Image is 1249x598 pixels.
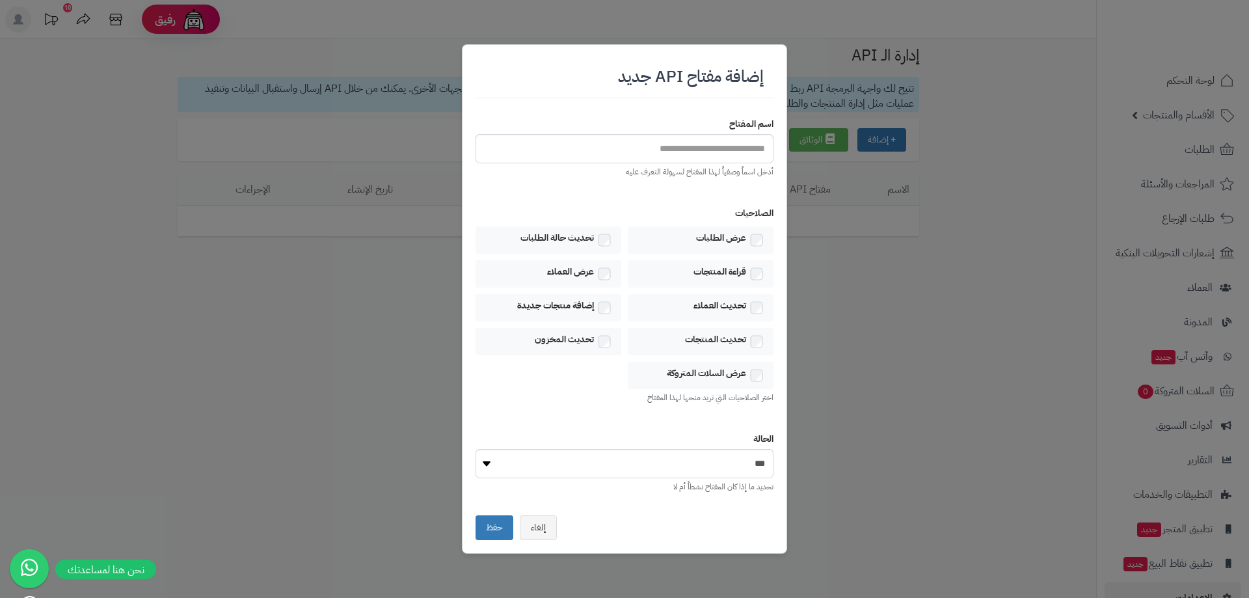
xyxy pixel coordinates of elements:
label: تحديث حالة الطلبات [520,232,594,245]
label: قراءة المنتجات [693,265,746,279]
div: اختر الصلاحيات التي تريد منحها لهذا المفتاح [476,392,773,403]
label: تحديث المخزون [535,333,594,346]
label: تحديث المنتجات [685,333,746,346]
label: الصلاحيات [476,207,773,220]
div: تحديد ما إذا كان المفتاح نشطاً أم لا [476,482,773,493]
label: عرض العملاء [547,265,594,279]
label: تحديث العملاء [693,299,746,312]
label: عرض الطلبات [696,232,746,245]
div: أدخل اسماً وصفياً لهذا المفتاح لسهولة التعرف عليه [476,167,773,178]
label: اسم المفتاح [476,118,773,131]
button: إلغاء [520,515,557,540]
label: الحالة [476,433,773,446]
label: إضافة منتجات جديدة [517,299,594,312]
label: عرض السلات المتروكة [667,367,746,380]
button: حفظ [476,515,513,540]
h2: إضافة مفتاح API جديد [618,68,764,86]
